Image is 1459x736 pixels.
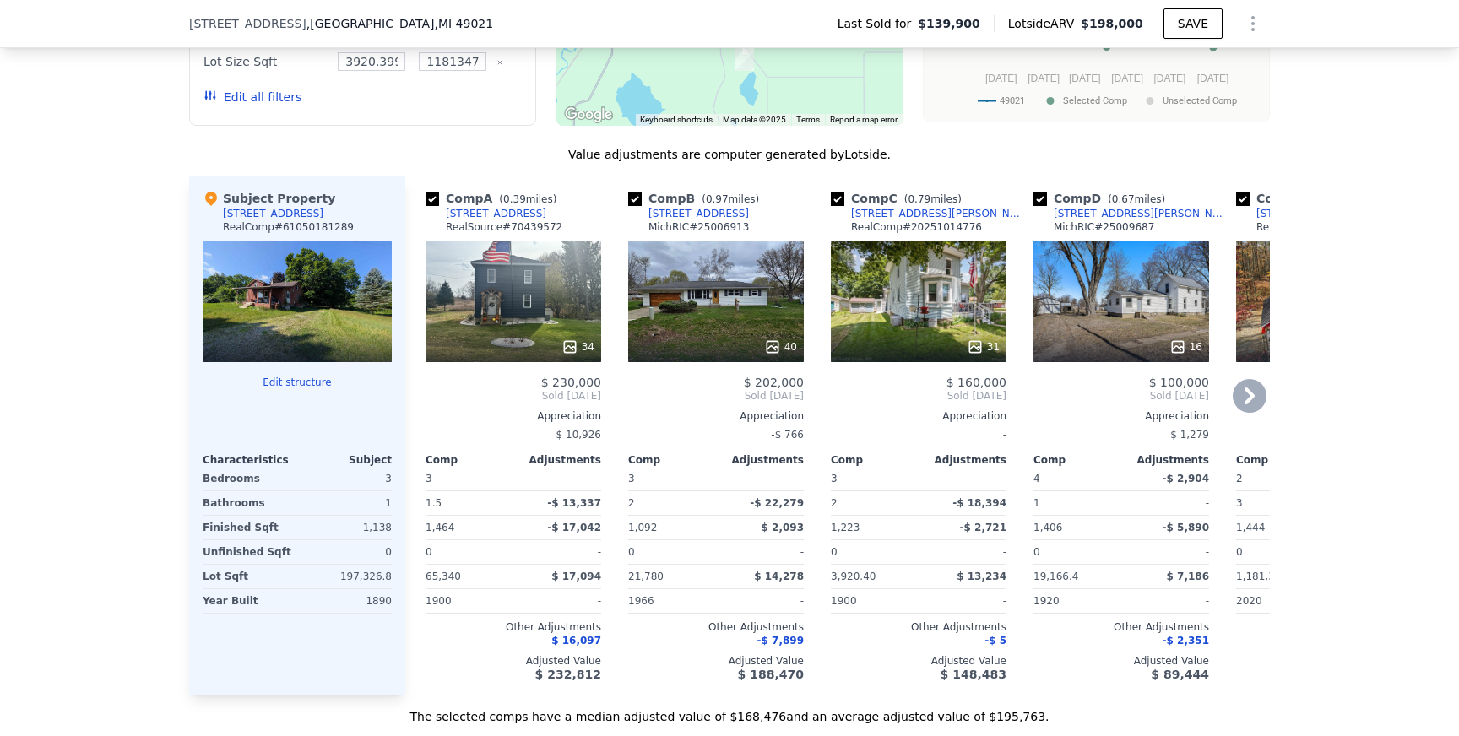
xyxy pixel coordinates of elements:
[535,668,601,681] span: $ 232,812
[984,635,1006,647] span: -$ 5
[297,453,392,467] div: Subject
[952,497,1006,509] span: -$ 18,394
[517,589,601,613] div: -
[203,89,301,106] button: Edit all filters
[513,453,601,467] div: Adjustments
[918,15,980,32] span: $139,900
[541,376,601,389] span: $ 230,000
[1101,193,1172,205] span: ( miles)
[719,467,804,490] div: -
[426,389,601,403] span: Sold [DATE]
[831,207,1027,220] a: [STREET_ADDRESS][PERSON_NAME]
[628,620,804,634] div: Other Adjustments
[1151,668,1209,681] span: $ 89,444
[1236,620,1412,634] div: Other Adjustments
[738,668,804,681] span: $ 188,470
[838,15,919,32] span: Last Sold for
[426,654,601,668] div: Adjusted Value
[628,491,713,515] div: 2
[628,571,664,582] span: 21,780
[831,473,838,484] span: 3
[1236,571,1298,582] span: 1,181,347.2
[1154,73,1186,84] text: [DATE]
[898,193,968,205] span: ( miles)
[764,338,797,355] div: 40
[301,565,392,588] div: 197,326.8
[1256,207,1357,220] div: [STREET_ADDRESS]
[754,571,804,582] span: $ 14,278
[628,522,657,533] span: 1,092
[1163,522,1209,533] span: -$ 5,890
[561,338,594,355] div: 34
[796,115,820,124] a: Terms (opens in new tab)
[203,467,294,490] div: Bedrooms
[922,467,1006,490] div: -
[922,540,1006,564] div: -
[1236,409,1412,423] div: Appreciation
[446,220,562,234] div: RealSource # 70439572
[203,190,335,207] div: Subject Property
[744,376,804,389] span: $ 202,000
[551,571,601,582] span: $ 17,094
[831,389,1006,403] span: Sold [DATE]
[723,115,786,124] span: Map data ©2025
[301,467,392,490] div: 3
[203,565,294,588] div: Lot Sqft
[628,409,804,423] div: Appreciation
[426,473,432,484] span: 3
[1033,522,1062,533] span: 1,406
[1125,491,1209,515] div: -
[628,473,635,484] span: 3
[1033,491,1118,515] div: 1
[716,453,804,467] div: Adjustments
[628,453,716,467] div: Comp
[735,42,754,71] div: 9820 S Ionia Rd
[503,193,526,205] span: 0.39
[426,409,601,423] div: Appreciation
[1069,73,1101,84] text: [DATE]
[1033,453,1121,467] div: Comp
[831,409,1006,423] div: Appreciation
[1236,473,1243,484] span: 2
[695,193,766,205] span: ( miles)
[851,207,1027,220] div: [STREET_ADDRESS][PERSON_NAME]
[1063,95,1127,106] text: Selected Comp
[492,193,563,205] span: ( miles)
[1236,207,1357,220] a: [STREET_ADDRESS]
[628,207,749,220] a: [STREET_ADDRESS]
[628,589,713,613] div: 1966
[985,73,1017,84] text: [DATE]
[719,540,804,564] div: -
[757,635,804,647] span: -$ 7,899
[547,522,601,533] span: -$ 17,042
[1033,589,1118,613] div: 1920
[1236,491,1321,515] div: 3
[851,220,982,234] div: RealComp # 20251014776
[1081,17,1143,30] span: $198,000
[561,104,616,126] a: Open this area in Google Maps (opens a new window)
[1170,429,1209,441] span: $ 1,279
[648,207,749,220] div: [STREET_ADDRESS]
[831,571,876,582] span: 3,920.40
[551,635,601,647] span: $ 16,097
[1028,73,1060,84] text: [DATE]
[831,453,919,467] div: Comp
[1054,220,1154,234] div: MichRIC # 25009687
[1169,338,1202,355] div: 16
[1236,522,1265,533] span: 1,444
[301,491,392,515] div: 1
[203,491,294,515] div: Bathrooms
[1236,654,1412,668] div: Adjusted Value
[517,540,601,564] div: -
[771,429,804,441] span: -$ 766
[426,620,601,634] div: Other Adjustments
[762,522,804,533] span: $ 2,093
[1197,73,1229,84] text: [DATE]
[628,190,766,207] div: Comp B
[1163,8,1223,39] button: SAVE
[1111,73,1143,84] text: [DATE]
[426,571,461,582] span: 65,340
[426,207,546,220] a: [STREET_ADDRESS]
[517,467,601,490] div: -
[1033,190,1172,207] div: Comp D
